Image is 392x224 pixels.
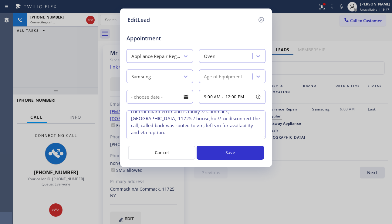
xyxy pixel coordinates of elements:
[204,94,221,100] span: 9:00 AM
[127,90,193,104] input: - choose date -
[204,53,215,60] div: Oven
[127,16,150,24] h5: EditLead
[127,34,172,42] span: Appointment
[127,110,265,139] textarea: Samsung Oven / brand new / but not under warranty // control board error and is faulty // Commack...
[225,94,245,100] span: 12:00 PM
[131,73,151,80] div: Samsung
[197,146,264,160] button: Save
[128,146,195,160] button: Cancel
[131,53,181,60] div: Appliance Repair Regular
[204,73,242,80] div: Age of Equipment
[222,94,224,100] span: -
